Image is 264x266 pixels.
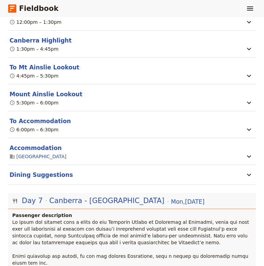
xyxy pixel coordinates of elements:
button: Edit this itinerary item [10,117,71,125]
h4: Passenger description [12,212,253,219]
button: Edit day information [12,196,204,206]
button: Edit this itinerary item [10,36,71,45]
span: Mon , [DATE] [171,198,205,206]
div: 12:00pm – 1:30pm [10,19,62,26]
div: 5:30pm – 6:00pm [10,99,59,106]
span: Canberra - [GEOGRAPHIC_DATA] [49,196,165,206]
button: Show menu [244,3,256,14]
button: Edit this itinerary item [10,171,73,179]
a: Fieldbook [8,3,59,14]
div: 6:00pm – 6:30pm [10,126,59,133]
div: 1:30pm – 4:45pm [10,46,59,52]
button: Edit this itinerary item [10,63,79,71]
button: Edit this itinerary item [10,90,82,98]
span: Day 7 [22,196,43,206]
a: [GEOGRAPHIC_DATA] [16,153,66,160]
button: Edit this itinerary item [10,144,62,152]
div: 4:45pm – 5:30pm [10,72,59,79]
